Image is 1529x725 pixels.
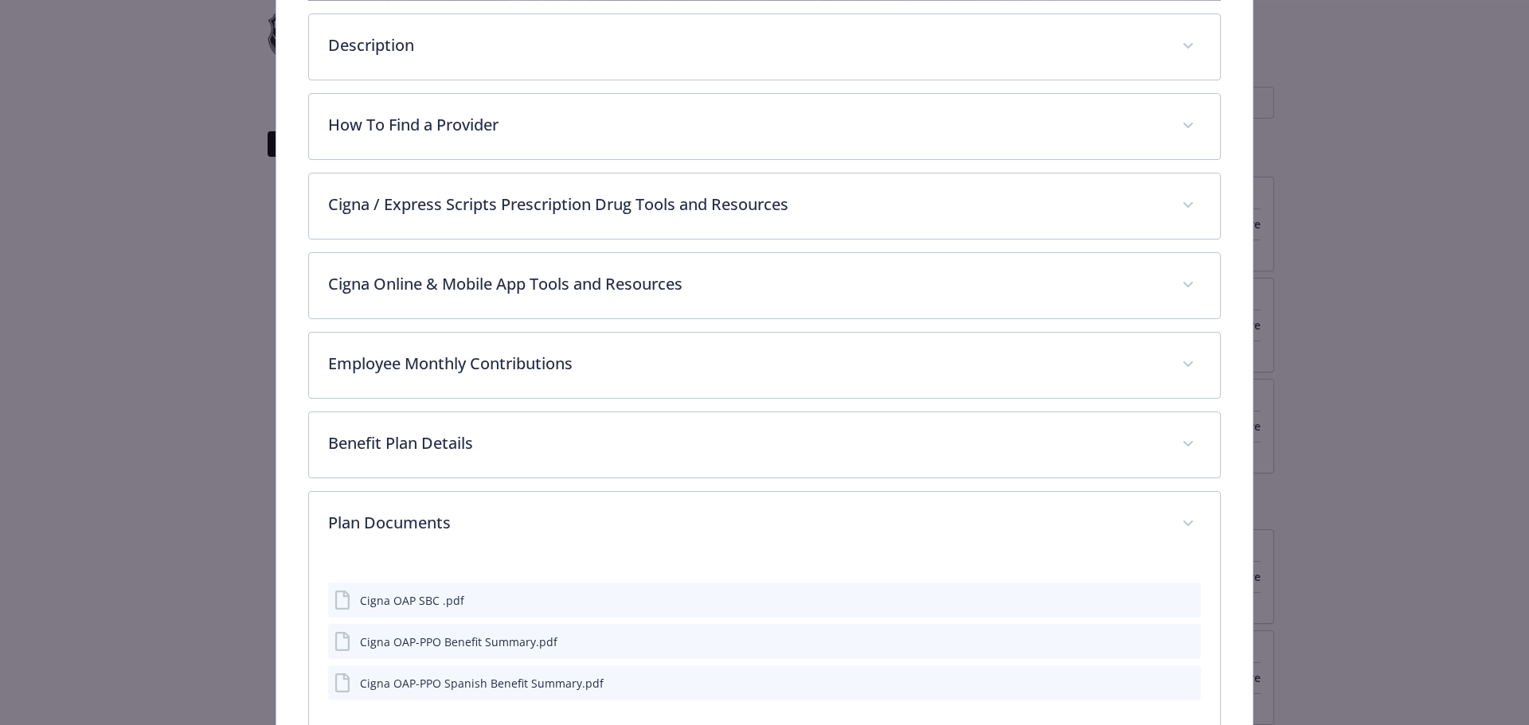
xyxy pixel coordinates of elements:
[1180,675,1195,692] button: preview file
[309,492,1221,557] div: Plan Documents
[328,113,1163,137] p: How To Find a Provider
[360,675,604,692] div: Cigna OAP-PPO Spanish Benefit Summary.pdf
[309,333,1221,398] div: Employee Monthly Contributions
[1155,592,1167,609] button: download file
[328,352,1163,376] p: Employee Monthly Contributions
[328,272,1163,296] p: Cigna Online & Mobile App Tools and Resources
[1155,633,1167,650] button: download file
[328,511,1163,535] p: Plan Documents
[309,94,1221,159] div: How To Find a Provider
[328,33,1163,57] p: Description
[309,412,1221,477] div: Benefit Plan Details
[309,253,1221,318] div: Cigna Online & Mobile App Tools and Resources
[309,14,1221,80] div: Description
[1180,592,1195,609] button: preview file
[1180,633,1195,650] button: preview file
[328,431,1163,455] p: Benefit Plan Details
[328,193,1163,216] p: Cigna / Express Scripts Prescription Drug Tools and Resources
[1155,675,1167,692] button: download file
[360,592,464,609] div: Cigna OAP SBC .pdf
[360,633,557,650] div: Cigna OAP-PPO Benefit Summary.pdf
[309,173,1221,239] div: Cigna / Express Scripts Prescription Drug Tools and Resources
